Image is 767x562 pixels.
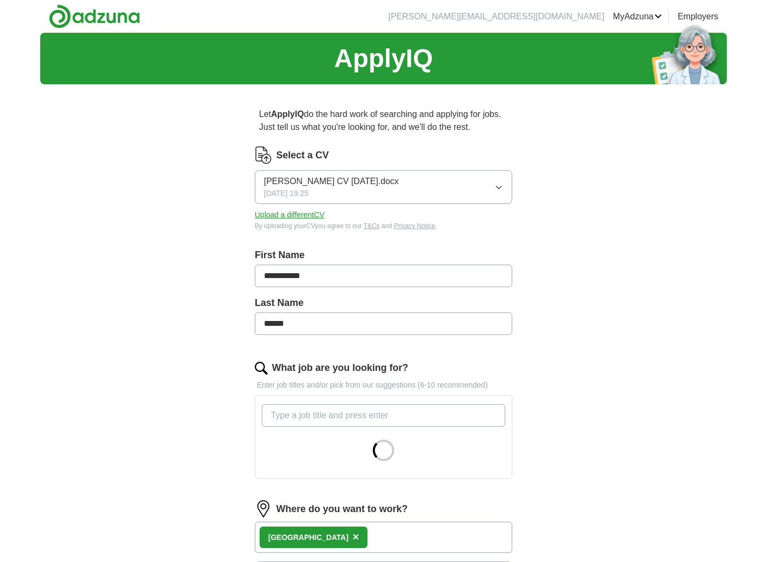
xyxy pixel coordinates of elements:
strong: ApplyIQ [271,110,304,119]
img: location.png [255,500,272,517]
a: MyAdzuna [613,10,662,23]
li: [PERSON_NAME][EMAIL_ADDRESS][DOMAIN_NAME] [388,10,604,23]
h1: ApplyIQ [334,39,433,78]
button: [PERSON_NAME] CV [DATE].docx[DATE] 19:25 [255,170,512,204]
label: First Name [255,248,512,262]
button: Upload a differentCV [255,209,324,221]
label: Last Name [255,296,512,310]
label: Where do you want to work? [276,502,408,516]
img: CV Icon [255,147,272,164]
a: Employers [677,10,718,23]
span: [DATE] 19:25 [264,188,308,199]
img: Adzuna logo [49,4,140,28]
input: Type a job title and press enter [262,404,505,427]
img: search.png [255,362,268,375]
div: [GEOGRAPHIC_DATA] [268,532,349,543]
span: [PERSON_NAME] CV [DATE].docx [264,175,399,188]
p: Enter job titles and/or pick from our suggestions (6-10 recommended) [255,379,512,391]
p: Let do the hard work of searching and applying for jobs. Just tell us what you're looking for, an... [255,104,512,138]
button: × [353,529,359,545]
label: What job are you looking for? [272,361,408,375]
a: T&Cs [364,222,380,230]
div: By uploading your CV you agree to our and . [255,221,512,231]
a: Privacy Notice [394,222,436,230]
label: Select a CV [276,148,329,163]
span: × [353,531,359,543]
